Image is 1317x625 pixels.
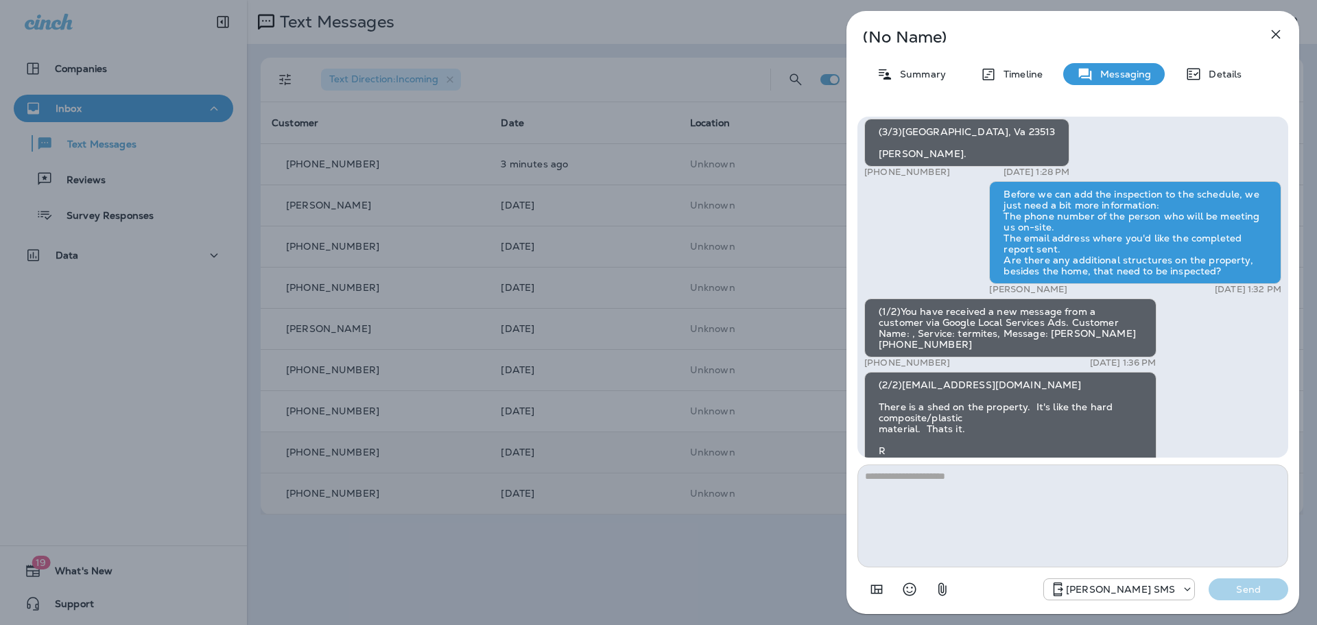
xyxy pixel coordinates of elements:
p: [DATE] 1:28 PM [1004,167,1070,178]
p: [PERSON_NAME] [989,284,1067,295]
div: (2/2)[EMAIL_ADDRESS][DOMAIN_NAME] There is a shed on the property. It's like the hard composite/p... [864,372,1156,475]
div: Before we can add the inspection to the schedule, we just need a bit more information: The phone ... [989,181,1281,284]
p: [DATE] 1:32 PM [1215,284,1281,295]
div: (3/3)[GEOGRAPHIC_DATA], Va 23513 [PERSON_NAME]. [864,119,1069,167]
p: Timeline [997,69,1043,80]
p: Messaging [1093,69,1151,80]
p: Summary [893,69,946,80]
p: [PHONE_NUMBER] [864,357,950,368]
button: Select an emoji [896,576,923,603]
p: Details [1202,69,1242,80]
p: (No Name) [863,32,1237,43]
p: [PERSON_NAME] SMS [1066,584,1175,595]
button: Add in a premade template [863,576,890,603]
div: (1/2)You have received a new message from a customer via Google Local Services Ads. Customer Name... [864,298,1156,357]
p: [PHONE_NUMBER] [864,167,950,178]
p: [DATE] 1:36 PM [1090,357,1156,368]
div: +1 (757) 760-3335 [1044,581,1194,598]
